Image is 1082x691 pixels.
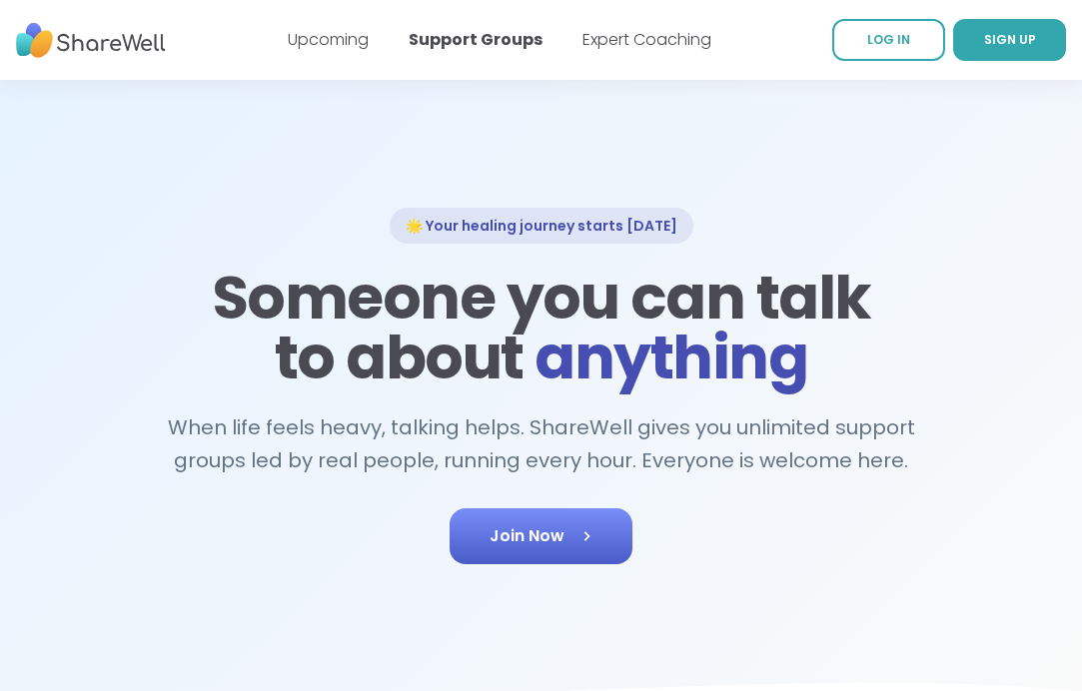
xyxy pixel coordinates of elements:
[582,28,711,51] a: Expert Coaching
[16,13,166,68] img: ShareWell Nav Logo
[490,524,592,548] span: Join Now
[450,508,632,564] a: Join Now
[288,28,369,51] a: Upcoming
[984,31,1036,48] span: SIGN UP
[390,208,693,244] div: 🌟 Your healing journey starts [DATE]
[953,19,1066,61] a: SIGN UP
[535,316,807,399] span: anything
[206,268,877,387] h1: Someone you can talk to about
[867,31,910,48] span: LOG IN
[409,28,542,51] a: Support Groups
[158,411,925,476] h2: When life feels heavy, talking helps. ShareWell gives you unlimited support groups led by real pe...
[832,19,945,61] a: LOG IN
